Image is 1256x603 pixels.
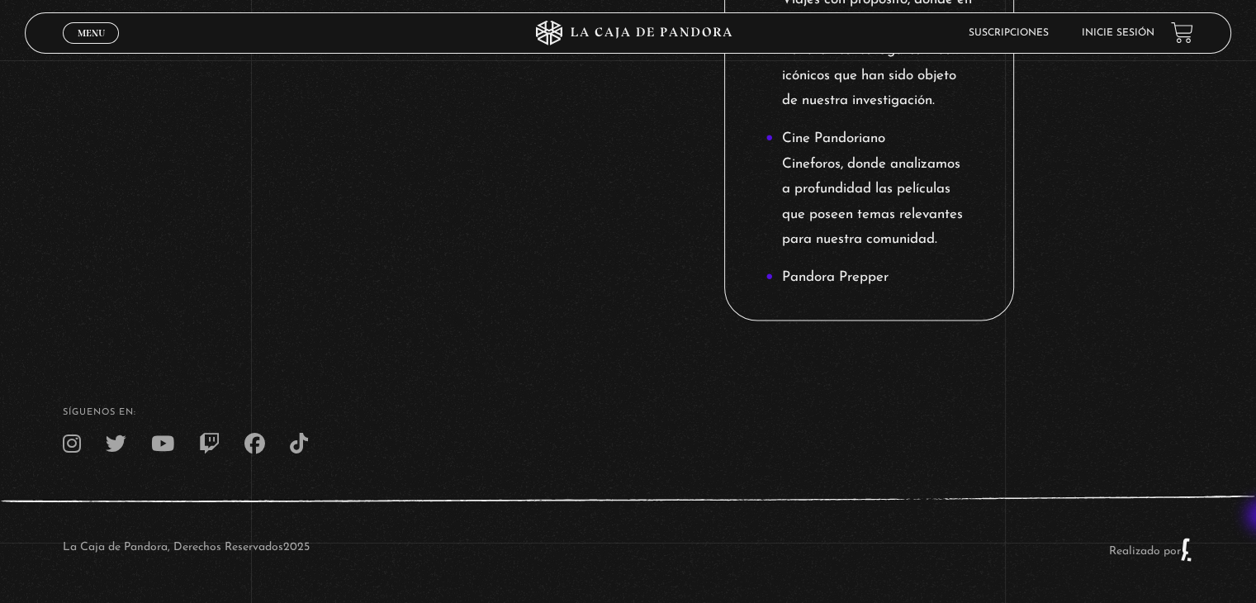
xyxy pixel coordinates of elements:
li: Cine Pandoriano Cineforos, donde analizamos a profundidad las películas que poseen temas relevant... [765,126,973,253]
p: La Caja de Pandora, Derechos Reservados 2025 [63,537,310,562]
span: Cerrar [72,41,111,53]
a: Suscripciones [969,28,1049,38]
a: Realizado por [1109,545,1193,558]
h4: SÍguenos en: [63,408,1193,417]
li: Pandora Prepper [765,265,973,291]
a: View your shopping cart [1171,21,1193,44]
span: Menu [78,28,105,38]
a: Inicie sesión [1082,28,1154,38]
